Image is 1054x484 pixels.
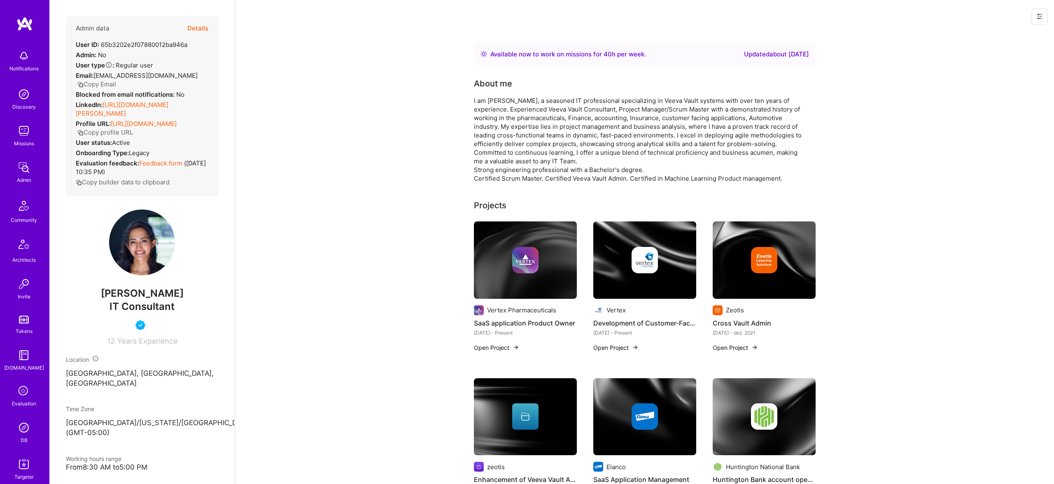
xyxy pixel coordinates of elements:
span: [PERSON_NAME] [66,287,218,300]
img: cover [713,221,816,299]
img: Company logo [474,462,484,472]
div: Architects [12,256,36,264]
img: Company logo [474,305,484,315]
div: No [76,90,184,99]
img: Company logo [512,247,539,273]
img: Company logo [632,247,658,273]
i: icon Copy [77,130,84,136]
span: Working hours range [66,455,121,462]
i: icon Copy [77,81,84,88]
button: Copy builder data to clipboard [76,178,170,186]
div: Admin [17,176,31,184]
strong: Email: [76,72,93,79]
img: Company logo [593,462,603,472]
p: [GEOGRAPHIC_DATA], [GEOGRAPHIC_DATA], [GEOGRAPHIC_DATA] [66,369,218,389]
button: Open Project [713,343,758,352]
div: ( [DATE] 10:35 PM ) [76,159,208,176]
div: Available now to work on missions for h per week . [490,49,646,59]
div: [DATE] - dez. 2021 [713,328,816,337]
div: Targeter [14,472,34,481]
img: Vetted A.Teamer [135,320,145,330]
div: Missions [14,139,34,148]
img: Community [14,196,34,216]
img: User Avatar [109,209,175,275]
img: arrow-right [632,344,639,351]
button: Open Project [474,343,519,352]
p: [GEOGRAPHIC_DATA]/[US_STATE]/[GEOGRAPHIC_DATA] (GMT-05:00 ) [66,418,218,438]
div: Zeotis [726,306,744,314]
img: cover [593,221,696,299]
span: Active [112,139,130,147]
div: Community [11,216,37,224]
button: Details [187,16,208,40]
div: Vertex [606,306,626,314]
div: zeotis [487,463,505,471]
a: Feedback form [139,159,182,167]
h4: Development of Customer-Facing Features in Veeva Vault [593,318,696,328]
img: Admin Search [16,419,32,436]
div: Notifications [9,64,39,73]
strong: User ID: [76,41,99,49]
div: 65b3202e2f07880012ba946a [76,40,187,49]
img: Company logo [751,403,777,430]
img: admin teamwork [16,159,32,176]
span: 40 [604,50,612,58]
div: Evaluation [12,399,36,408]
strong: User type : [76,61,114,69]
img: tokens [19,316,29,323]
div: I am [PERSON_NAME], a seasoned IT professional specializing in Veeva Vault systems with over ten ... [474,96,803,183]
button: Open Project [593,343,639,352]
img: guide book [16,347,32,363]
div: Projects [474,199,506,212]
strong: Profile URL: [76,120,111,128]
div: Updated about [DATE] [744,49,809,59]
div: No [76,51,106,59]
span: legacy [129,149,149,157]
div: Elanco [606,463,626,471]
div: Invite [18,292,30,301]
strong: User status: [76,139,112,147]
img: Company logo [632,403,658,430]
i: Help [105,61,112,69]
a: [URL][DOMAIN_NAME] [111,120,177,128]
h4: Cross Vault Admin [713,318,816,328]
img: Company logo [713,462,723,472]
img: arrow-right [751,344,758,351]
div: Tokens [16,327,33,335]
button: Copy Email [77,80,116,88]
strong: Onboarding Type: [76,149,129,157]
div: About me [474,77,512,90]
div: Location [66,355,218,364]
span: Years Experience [117,337,177,345]
img: Invite [16,276,32,292]
i: icon SelectionTeam [16,384,32,399]
strong: Blocked from email notifications: [76,91,176,98]
img: logo [16,16,33,31]
a: [URL][DOMAIN_NAME][PERSON_NAME] [76,101,168,117]
strong: LinkedIn: [76,101,103,109]
img: Skill Targeter [16,456,32,472]
img: Company logo [713,305,723,315]
div: Regular user [76,61,153,70]
img: cover [474,221,577,299]
span: IT Consultant [110,300,175,312]
img: Company logo [751,247,777,273]
div: [DATE] - Present [593,328,696,337]
i: icon Copy [76,179,82,186]
button: Copy profile URL [77,128,133,137]
img: cover [713,378,816,456]
img: cover [474,378,577,456]
div: [DOMAIN_NAME] [4,363,44,372]
img: Company logo [593,305,603,315]
strong: Admin: [76,51,96,59]
img: discovery [16,86,32,102]
img: cover [593,378,696,456]
span: 12 [107,337,115,345]
img: Availability [480,51,487,57]
div: Vertex Pharmaceuticals [487,306,556,314]
strong: Evaluation feedback: [76,159,139,167]
h4: Admin data [76,25,110,32]
img: teamwork [16,123,32,139]
img: bell [16,48,32,64]
div: [DATE] - Present [474,328,577,337]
